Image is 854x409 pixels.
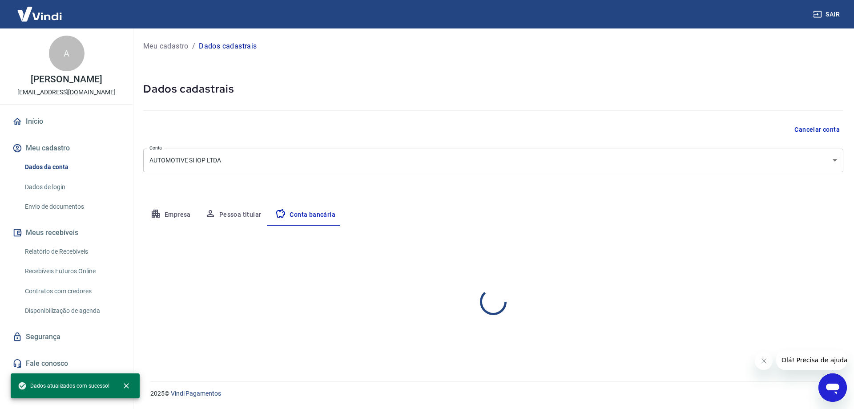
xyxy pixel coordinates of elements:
a: Segurança [11,327,122,347]
button: Meu cadastro [11,138,122,158]
iframe: Fechar mensagem [755,352,773,370]
p: [EMAIL_ADDRESS][DOMAIN_NAME] [17,88,116,97]
span: Dados atualizados com sucesso! [18,381,109,390]
a: Fale conosco [11,354,122,373]
p: 2025 © [150,389,833,398]
p: / [192,41,195,52]
a: Recebíveis Futuros Online [21,262,122,280]
div: A [49,36,85,71]
a: Envio de documentos [21,198,122,216]
a: Início [11,112,122,131]
p: Dados cadastrais [199,41,257,52]
a: Dados de login [21,178,122,196]
button: Empresa [143,204,198,226]
button: close [117,376,136,396]
button: Sair [811,6,843,23]
span: Olá! Precisa de ajuda? [5,6,75,13]
p: [PERSON_NAME] [31,75,102,84]
button: Meus recebíveis [11,223,122,243]
a: Meu cadastro [143,41,189,52]
div: AUTOMOTIVE SHOP LTDA [143,149,843,172]
iframe: Botão para abrir a janela de mensagens [818,373,847,402]
iframe: Mensagem da empresa [776,350,847,370]
a: Relatório de Recebíveis [21,243,122,261]
h5: Dados cadastrais [143,82,843,96]
label: Conta [149,145,162,151]
button: Cancelar conta [791,121,843,138]
button: Pessoa titular [198,204,269,226]
a: Vindi Pagamentos [171,390,221,397]
img: Vindi [11,0,68,28]
a: Contratos com credores [21,282,122,300]
a: Dados da conta [21,158,122,176]
a: Disponibilização de agenda [21,302,122,320]
button: Conta bancária [268,204,342,226]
